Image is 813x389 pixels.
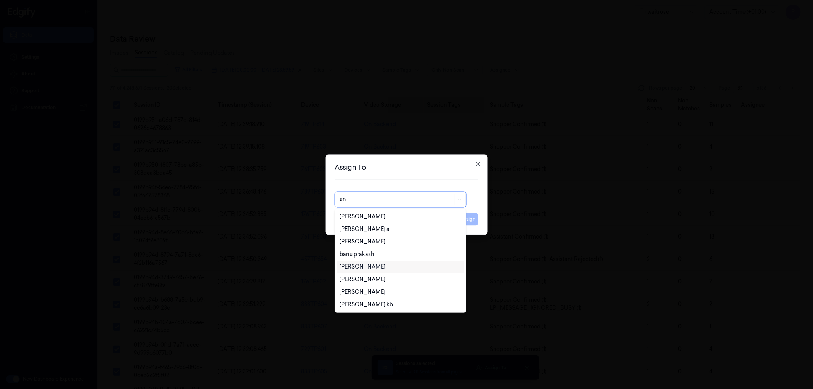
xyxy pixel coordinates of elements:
[340,238,385,246] div: [PERSON_NAME]
[340,301,393,309] div: [PERSON_NAME] kb
[340,225,390,233] div: [PERSON_NAME] a
[340,288,385,296] div: [PERSON_NAME]
[340,250,374,258] div: banu prakash
[340,213,385,221] div: [PERSON_NAME]
[335,164,478,171] h2: Assign To
[340,263,385,271] div: [PERSON_NAME]
[340,275,385,283] div: [PERSON_NAME]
